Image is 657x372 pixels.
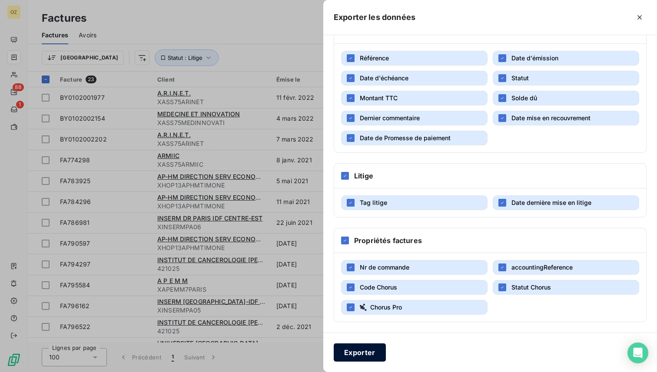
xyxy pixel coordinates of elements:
[360,199,387,206] span: Tag litige
[511,94,537,102] span: Solde dû
[334,343,386,362] button: Exporter
[511,54,558,62] span: Date d'émission
[360,134,451,142] span: Date de Promesse de paiement
[493,111,639,125] button: Date mise en recouvrement
[627,342,648,363] div: Open Intercom Messenger
[341,71,488,86] button: Date d'échéance
[493,51,639,66] button: Date d'émission
[341,260,488,275] button: Nr de commande
[511,199,591,206] span: Date dernière mise en litige
[360,94,398,102] span: Montant TTC
[511,74,529,82] span: Statut
[341,280,488,295] button: Code Chorus
[493,260,639,275] button: accountingReference
[493,71,639,86] button: Statut
[511,263,573,271] span: accountingReference
[360,54,389,62] span: Référence
[511,114,591,122] span: Date mise en recouvrement
[354,171,373,181] h6: Litige
[360,263,409,271] span: Nr de commande
[370,303,402,311] span: Chorus Pro
[493,91,639,105] button: Solde dû
[360,74,408,82] span: Date d'échéance
[341,51,488,66] button: Référence
[341,131,488,145] button: Date de Promesse de paiement
[360,114,420,122] span: Dernier commentaire
[341,91,488,105] button: Montant TTC
[360,283,397,291] span: Code Chorus
[341,195,488,210] button: Tag litige
[341,300,488,315] button: Chorus Pro
[493,195,639,210] button: Date dernière mise en litige
[493,280,639,295] button: Statut Chorus
[334,11,415,23] h5: Exporter les données
[341,111,488,125] button: Dernier commentaire
[511,283,551,291] span: Statut Chorus
[354,235,422,246] h6: Propriétés factures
